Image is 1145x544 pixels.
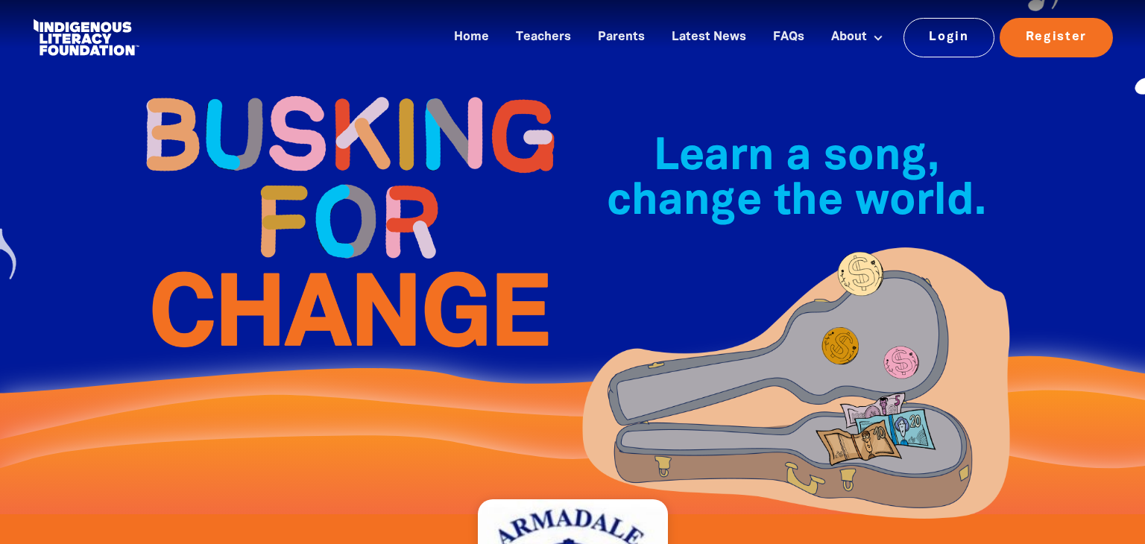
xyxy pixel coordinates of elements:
a: Home [445,25,498,50]
a: Latest News [663,25,755,50]
a: Parents [589,25,654,50]
a: Teachers [507,25,580,50]
a: FAQs [764,25,813,50]
a: Login [903,18,995,57]
a: About [822,25,892,50]
span: Learn a song, change the world. [607,137,986,223]
a: Register [1000,18,1113,57]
